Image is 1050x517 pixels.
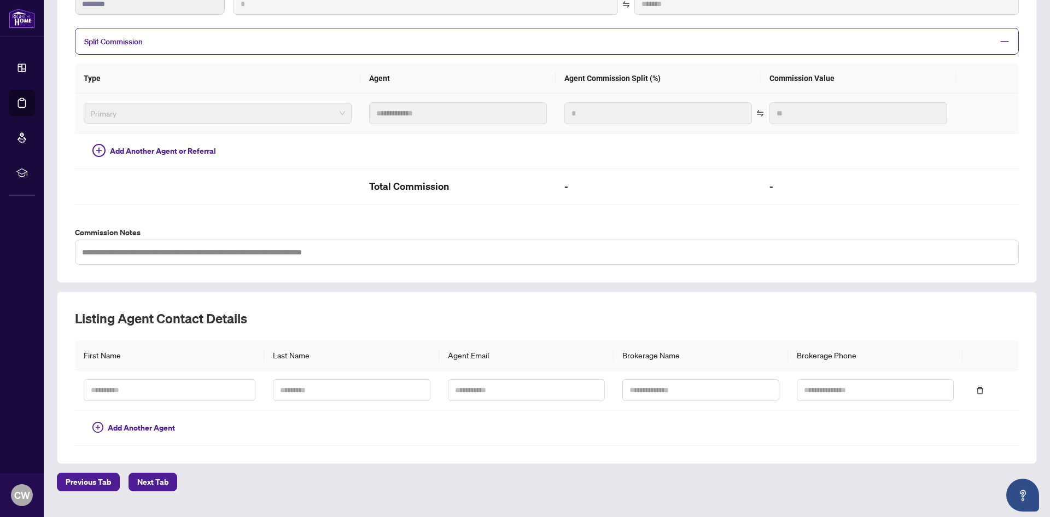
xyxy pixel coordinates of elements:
div: Split Commission [75,28,1019,55]
h2: - [564,178,752,195]
span: plus-circle [92,144,106,157]
h2: Listing Agent Contact Details [75,310,1019,327]
span: CW [14,487,30,503]
h2: - [769,178,947,195]
th: First Name [75,340,264,370]
span: swap [756,109,764,117]
span: plus-circle [92,422,103,433]
th: Last Name [264,340,439,370]
button: Previous Tab [57,473,120,491]
button: Add Another Agent [84,419,184,437]
th: Brokerage Name [614,340,788,370]
th: Brokerage Phone [788,340,962,370]
h2: Total Commission [369,178,547,195]
span: Primary [90,105,345,121]
img: logo [9,8,35,28]
span: Split Commission [84,37,143,47]
th: Agent [360,63,556,94]
span: Next Tab [137,473,168,491]
span: Add Another Agent [108,422,175,434]
button: Add Another Agent or Referral [84,142,225,160]
button: Next Tab [129,473,177,491]
button: Open asap [1006,479,1039,512]
span: delete [976,387,984,394]
th: Type [75,63,360,94]
th: Agent Commission Split (%) [556,63,761,94]
label: Commission Notes [75,226,1019,239]
th: Agent Email [439,340,614,370]
span: minus [1000,37,1010,47]
span: Previous Tab [66,473,111,491]
span: swap [622,1,630,8]
span: Add Another Agent or Referral [110,145,216,157]
th: Commission Value [761,63,956,94]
